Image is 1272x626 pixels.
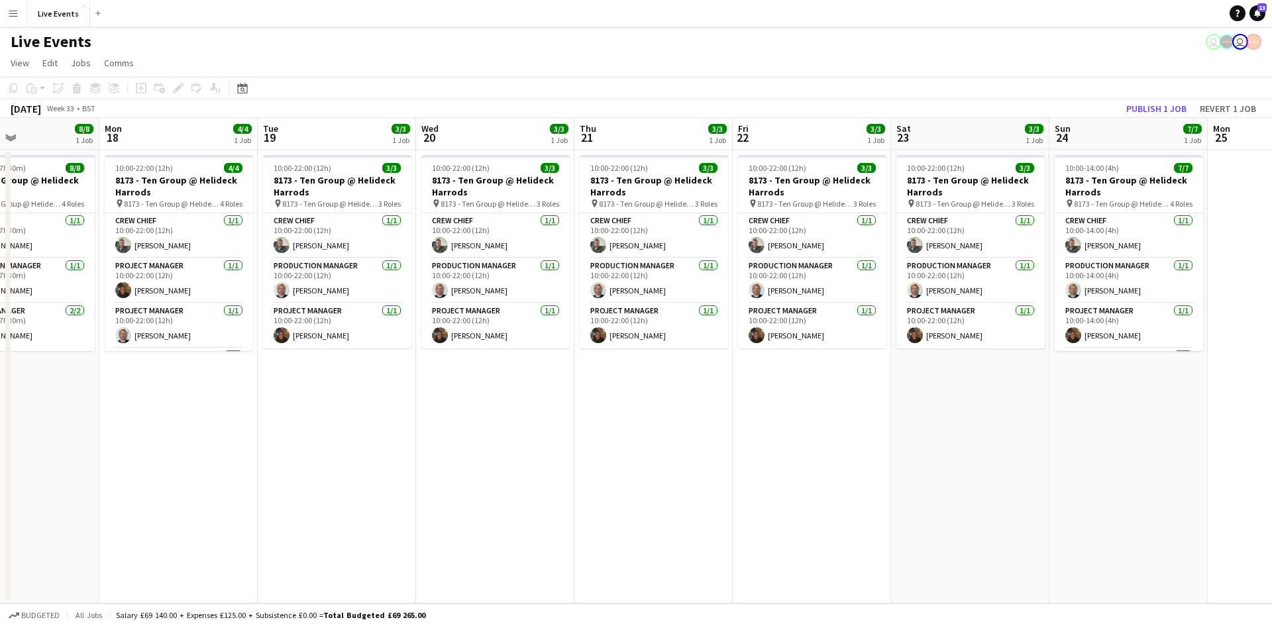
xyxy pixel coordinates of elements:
div: [DATE] [11,102,41,115]
button: Budgeted [7,608,62,623]
span: Comms [104,57,134,69]
span: Edit [42,57,58,69]
span: 8173 - Ten Group @ Helideck Harrods [916,199,1012,209]
app-card-role: Site Technician1/1 [105,348,253,393]
span: 23 [894,130,911,145]
span: All jobs [73,610,105,620]
app-card-role: Production Manager1/110:00-22:00 (12h)[PERSON_NAME] [421,258,570,303]
app-card-role: Crew Chief1/110:00-22:00 (12h)[PERSON_NAME] [263,213,411,258]
span: 8173 - Ten Group @ Helideck Harrods [1074,199,1170,209]
span: 4/4 [224,163,242,173]
span: 3/3 [382,163,401,173]
span: 8173 - Ten Group @ Helideck Harrods [599,199,695,209]
div: 10:00-22:00 (12h)4/48173 - Ten Group @ Helideck Harrods 8173 - Ten Group @ Helideck Harrods4 Role... [105,155,253,351]
app-card-role: Site Technician4/4 [1055,348,1203,451]
div: 10:00-22:00 (12h)3/38173 - Ten Group @ Helideck Harrods 8173 - Ten Group @ Helideck Harrods3 Role... [738,155,886,348]
span: 20 [419,130,439,145]
span: 4 Roles [1170,199,1192,209]
app-card-role: Crew Chief1/110:00-22:00 (12h)[PERSON_NAME] [896,213,1045,258]
span: 10:00-22:00 (12h) [115,163,173,173]
span: 7/7 [1174,163,1192,173]
span: 4/4 [233,124,252,134]
app-card-role: Production Manager1/110:00-22:00 (12h)[PERSON_NAME] [896,258,1045,303]
app-job-card: 10:00-22:00 (12h)3/38173 - Ten Group @ Helideck Harrods 8173 - Ten Group @ Helideck Harrods3 Role... [421,155,570,348]
span: Fri [738,123,749,134]
span: 13 [1257,3,1267,12]
span: 25 [1211,130,1230,145]
app-job-card: 10:00-22:00 (12h)3/38173 - Ten Group @ Helideck Harrods 8173 - Ten Group @ Helideck Harrods3 Role... [263,155,411,348]
div: 1 Job [76,135,93,145]
span: 3/3 [699,163,717,173]
app-user-avatar: Alex Gill [1245,34,1261,50]
span: 3 Roles [537,199,559,209]
div: 1 Job [1026,135,1043,145]
app-card-role: Crew Chief1/110:00-14:00 (4h)[PERSON_NAME] [1055,213,1203,258]
h3: 8173 - Ten Group @ Helideck Harrods [105,174,253,198]
app-job-card: 10:00-22:00 (12h)3/38173 - Ten Group @ Helideck Harrods 8173 - Ten Group @ Helideck Harrods3 Role... [896,155,1045,348]
span: 3/3 [541,163,559,173]
span: 19 [261,130,278,145]
app-card-role: Crew Chief1/110:00-22:00 (12h)[PERSON_NAME] [421,213,570,258]
span: 3 Roles [853,199,876,209]
app-card-role: Production Manager1/110:00-22:00 (12h)[PERSON_NAME] [738,258,886,303]
span: 10:00-22:00 (12h) [590,163,648,173]
app-card-role: Production Manager1/110:00-22:00 (12h)[PERSON_NAME] [580,258,728,303]
span: 3/3 [392,124,410,134]
span: 10:00-14:00 (4h) [1065,163,1119,173]
span: 3/3 [708,124,727,134]
span: 3 Roles [1012,199,1034,209]
span: 10:00-22:00 (12h) [274,163,331,173]
h3: 8173 - Ten Group @ Helideck Harrods [896,174,1045,198]
span: 8173 - Ten Group @ Helideck Harrods [441,199,537,209]
span: 4 Roles [220,199,242,209]
span: 4 Roles [62,199,84,209]
span: 10:00-22:00 (12h) [749,163,806,173]
app-card-role: Project Manager1/110:00-22:00 (12h)[PERSON_NAME] [580,303,728,348]
span: 22 [736,130,749,145]
span: Sat [896,123,911,134]
span: 3/3 [1025,124,1043,134]
span: 8/8 [75,124,93,134]
span: 8173 - Ten Group @ Helideck Harrods [757,199,853,209]
app-card-role: Project Manager1/110:00-22:00 (12h)[PERSON_NAME] [738,303,886,348]
h3: 8173 - Ten Group @ Helideck Harrods [738,174,886,198]
span: 8173 - Ten Group @ Helideck Harrods [282,199,378,209]
span: Week 33 [44,103,77,113]
span: Wed [421,123,439,134]
a: 13 [1249,5,1265,21]
app-user-avatar: Eden Hopkins [1206,34,1222,50]
span: 24 [1053,130,1071,145]
a: View [5,54,34,72]
span: Sun [1055,123,1071,134]
div: 1 Job [709,135,726,145]
span: Mon [105,123,122,134]
span: 8173 - Ten Group @ Helideck Harrods [124,199,220,209]
span: 3/3 [857,163,876,173]
app-card-role: Project Manager1/110:00-22:00 (12h)[PERSON_NAME] [105,258,253,303]
span: Jobs [71,57,91,69]
app-card-role: Project Manager1/110:00-22:00 (12h)[PERSON_NAME] [105,303,253,348]
span: Mon [1213,123,1230,134]
button: Live Events [27,1,90,26]
h3: 8173 - Ten Group @ Helideck Harrods [580,174,728,198]
span: 7/7 [1183,124,1202,134]
span: 3/3 [1016,163,1034,173]
span: 3/3 [867,124,885,134]
div: 1 Job [392,135,409,145]
app-job-card: 10:00-22:00 (12h)3/38173 - Ten Group @ Helideck Harrods 8173 - Ten Group @ Helideck Harrods3 Role... [580,155,728,348]
h3: 8173 - Ten Group @ Helideck Harrods [421,174,570,198]
div: 1 Job [551,135,568,145]
span: Tue [263,123,278,134]
app-card-role: Project Manager1/110:00-22:00 (12h)[PERSON_NAME] [263,303,411,348]
app-user-avatar: Production Managers [1219,34,1235,50]
span: 21 [578,130,596,145]
div: 1 Job [1184,135,1201,145]
span: Thu [580,123,596,134]
app-card-role: Project Manager1/110:00-22:00 (12h)[PERSON_NAME] [896,303,1045,348]
app-job-card: 10:00-14:00 (4h)7/78173 - Ten Group @ Helideck Harrods 8173 - Ten Group @ Helideck Harrods4 Roles... [1055,155,1203,351]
